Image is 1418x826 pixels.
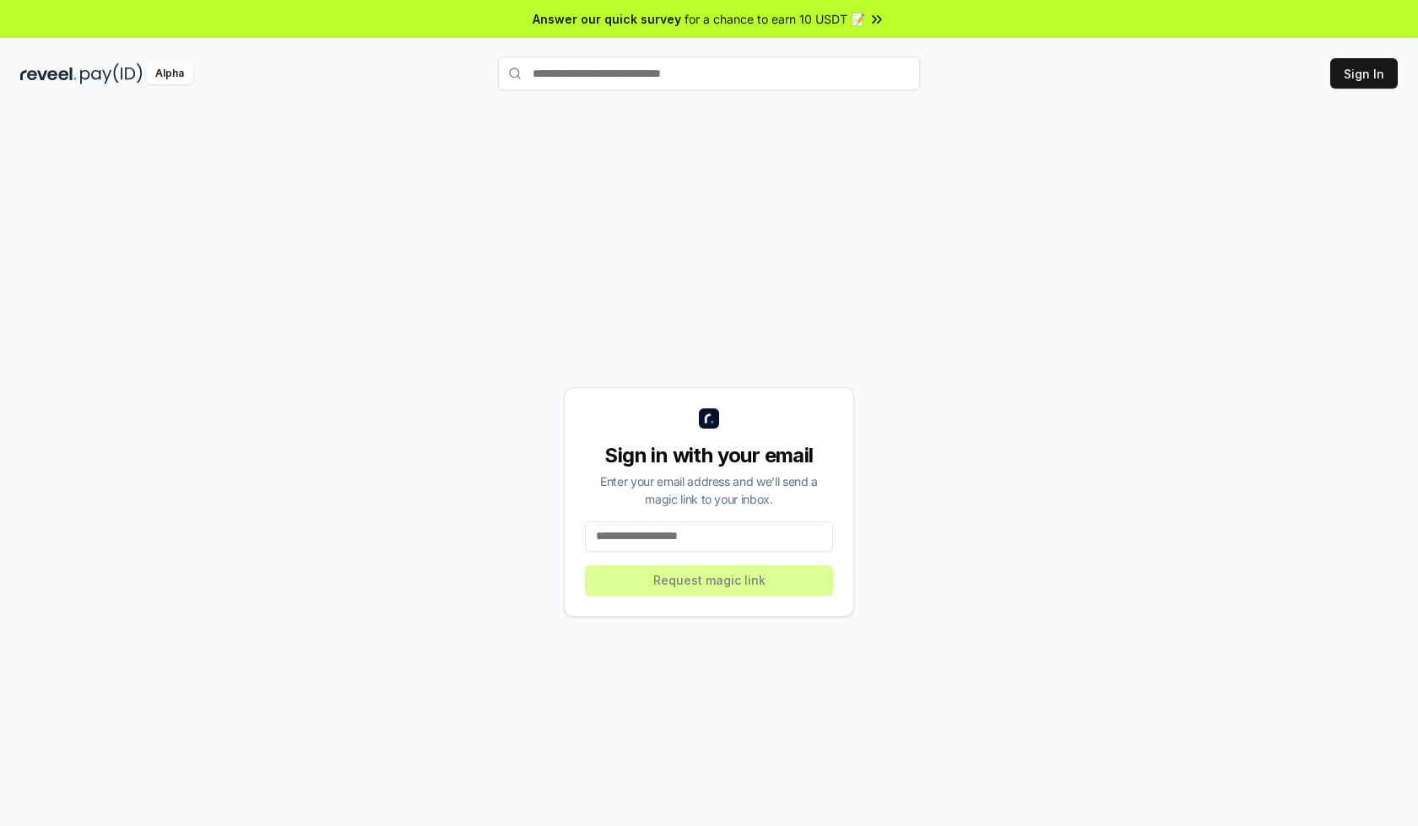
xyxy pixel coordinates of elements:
[146,63,193,84] div: Alpha
[80,63,143,84] img: pay_id
[699,408,719,429] img: logo_small
[685,10,865,28] span: for a chance to earn 10 USDT 📝
[585,472,833,508] div: Enter your email address and we’ll send a magic link to your inbox.
[1330,58,1398,89] button: Sign In
[20,63,77,84] img: reveel_dark
[533,10,681,28] span: Answer our quick survey
[585,442,833,469] div: Sign in with your email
